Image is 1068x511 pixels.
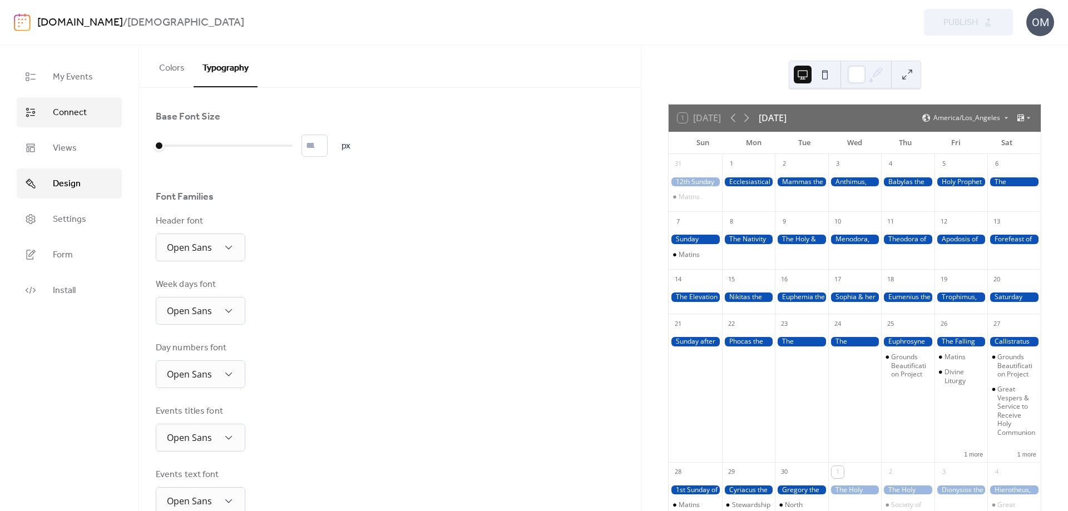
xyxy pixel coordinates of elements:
[987,337,1041,346] div: Callistratus the Martyr & his 49 Companions
[669,337,722,346] div: Sunday after Holy Cross
[881,485,934,495] div: The Holy Hieromartyr Cyprian and the Virgin Martyr Justina
[832,273,844,285] div: 17
[156,468,243,482] div: Events text font
[934,177,988,187] div: Holy Prophet Zacharias, Father of the Venerable Forerunner
[938,317,950,330] div: 26
[832,215,844,227] div: 10
[194,45,258,87] button: Typography
[945,368,983,385] div: Divine Liturgy
[679,250,700,259] div: Matins
[778,317,790,330] div: 23
[880,132,931,154] div: Thu
[775,292,828,302] div: Euphemia the Great Martyr
[987,353,1041,379] div: Grounds Beautification Project
[775,485,828,495] div: Gregory the Illuminator, Bishop of Armenia
[934,368,988,385] div: Divine Liturgy
[987,385,1041,437] div: Great Vespers & Service to Receive Holy Communion
[669,235,722,244] div: Sunday before Holy Cross
[934,337,988,346] div: The Falling Asleep of St. John the Evangelist and Theologian
[987,177,1041,187] div: The Commemoration of the Miracle Wrought by Archangel Michael in Colossae (Chonae)
[884,158,897,170] div: 4
[832,158,844,170] div: 3
[342,140,350,153] span: px
[167,368,212,380] span: Open Sans
[938,158,950,170] div: 5
[167,305,212,317] span: Open Sans
[881,177,934,187] div: Babylas the Holy Martyr
[53,71,93,84] span: My Events
[669,177,722,187] div: 12th Sunday of Matthew
[934,353,988,361] div: Matins
[938,466,950,478] div: 3
[931,132,981,154] div: Fri
[881,292,934,302] div: Eumenius the Wonderworker, Bishop of Gortynia
[933,115,1000,121] span: America/Los_Angeles
[832,317,844,330] div: 24
[945,353,966,361] div: Matins
[884,317,897,330] div: 25
[991,158,1003,170] div: 6
[991,317,1003,330] div: 27
[997,385,1036,437] div: Great Vespers & Service to Receive Holy Communion
[167,241,212,254] span: Open Sans
[53,213,86,226] span: Settings
[722,235,775,244] div: The Nativity of Our Most Holy Lady the Theotokos and Ever-Virgin Mary
[722,292,775,302] div: Nikitas the Great Martyr
[778,158,790,170] div: 2
[17,97,122,127] a: Connect
[679,192,700,201] div: Matins
[156,341,243,355] div: Day numbers font
[672,158,684,170] div: 31
[997,353,1036,379] div: Grounds Beautification Project
[672,466,684,478] div: 28
[17,204,122,234] a: Settings
[828,337,882,346] div: The Commemoration of the Miracle of the Theotokos Myrtidiotissis in Kythyra
[759,111,787,125] div: [DATE]
[17,62,122,92] a: My Events
[938,273,950,285] div: 19
[728,132,779,154] div: Mon
[127,12,244,33] b: [DEMOGRAPHIC_DATA]
[123,12,127,33] b: /
[1026,8,1054,36] div: OM
[53,284,76,297] span: Install
[669,192,722,201] div: Matins
[778,215,790,227] div: 9
[672,215,684,227] div: 7
[53,177,81,191] span: Design
[722,337,775,346] div: Phocas the Martyr, Bishop of Sinope
[17,168,122,199] a: Design
[669,485,722,495] div: 1st Sunday of Luke
[828,292,882,302] div: Sophia & her three daughters: Faith, Hope, and Love
[53,249,73,262] span: Form
[672,273,684,285] div: 14
[991,215,1003,227] div: 13
[678,132,728,154] div: Sun
[679,500,700,509] div: Matins
[156,110,220,123] div: Base Font Size
[725,215,738,227] div: 8
[778,273,790,285] div: 16
[53,142,77,155] span: Views
[778,466,790,478] div: 30
[775,337,828,346] div: The Conception of St. John the Baptist
[881,337,934,346] div: Euphrosyne of Alexandria
[934,235,988,244] div: Apodosis of the Nativity of Our Most Holy Lady the Theotokos and Ever-Virgin Mary
[156,278,243,291] div: Week days font
[722,177,775,187] div: Ecclesiastical New Year
[725,317,738,330] div: 22
[991,466,1003,478] div: 4
[669,292,722,302] div: The Elevation of the Venerable and Life-Giving Cross
[881,235,934,244] div: Theodora of Alexandria
[884,466,897,478] div: 2
[775,235,828,244] div: The Holy & Righteous Ancestors of God, Joachim and Anna
[829,132,880,154] div: Wed
[725,466,738,478] div: 29
[881,353,934,379] div: Grounds Beautification Project
[884,215,897,227] div: 11
[17,133,122,163] a: Views
[828,485,882,495] div: The Holy Protection of the Theotokos
[934,485,988,495] div: Dionysios the Areopagite
[960,449,987,458] button: 1 more
[884,273,897,285] div: 18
